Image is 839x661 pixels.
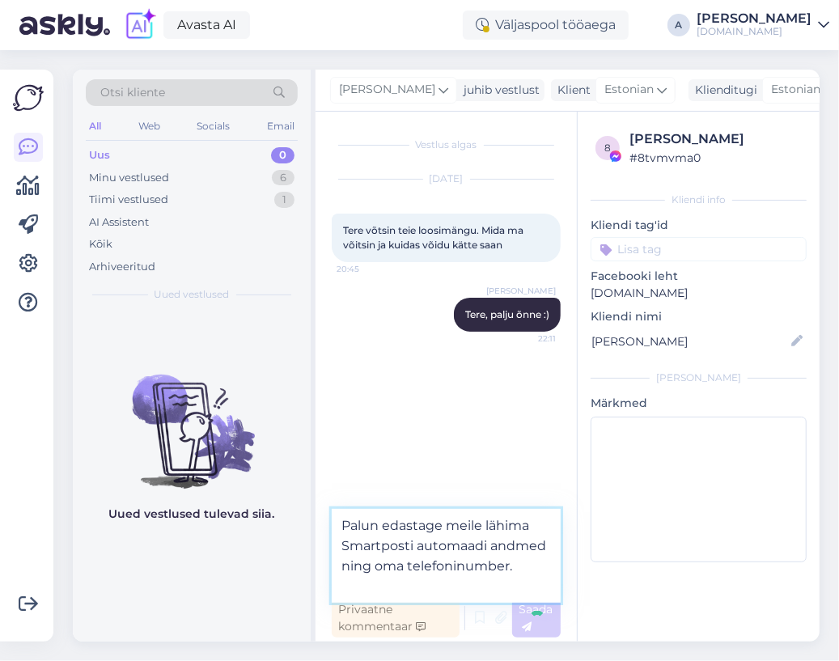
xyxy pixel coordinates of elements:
[457,82,540,99] div: juhib vestlust
[591,395,807,412] p: Märkmed
[332,138,561,152] div: Vestlus algas
[697,25,811,38] div: [DOMAIN_NAME]
[271,147,294,163] div: 0
[604,142,611,154] span: 8
[13,83,44,113] img: Askly Logo
[463,11,629,40] div: Väljaspool tööaega
[697,12,811,25] div: [PERSON_NAME]
[343,224,526,251] span: Tere võtsin teie loosimängu. Mida ma võitsin ja kuidas võidu kätte saan
[155,287,230,302] span: Uued vestlused
[109,506,275,523] p: Uued vestlused tulevad siia.
[89,259,155,275] div: Arhiveeritud
[89,192,168,208] div: Tiimi vestlused
[89,214,149,231] div: AI Assistent
[591,285,807,302] p: [DOMAIN_NAME]
[591,308,807,325] p: Kliendi nimi
[339,81,435,99] span: [PERSON_NAME]
[337,263,397,275] span: 20:45
[73,345,311,491] img: No chats
[591,268,807,285] p: Facebooki leht
[89,147,110,163] div: Uus
[332,172,561,186] div: [DATE]
[486,285,556,297] span: [PERSON_NAME]
[123,8,157,42] img: explore-ai
[591,333,788,350] input: Lisa nimi
[193,116,233,137] div: Socials
[591,371,807,385] div: [PERSON_NAME]
[495,333,556,345] span: 22:11
[689,82,757,99] div: Klienditugi
[604,81,654,99] span: Estonian
[591,193,807,207] div: Kliendi info
[465,308,549,320] span: Tere, palju õnne :)
[272,170,294,186] div: 6
[89,170,169,186] div: Minu vestlused
[163,11,250,39] a: Avasta AI
[771,81,820,99] span: Estonian
[100,84,165,101] span: Otsi kliente
[89,236,112,252] div: Kõik
[86,116,104,137] div: All
[591,217,807,234] p: Kliendi tag'id
[551,82,591,99] div: Klient
[274,192,294,208] div: 1
[591,237,807,261] input: Lisa tag
[697,12,829,38] a: [PERSON_NAME][DOMAIN_NAME]
[629,149,802,167] div: # 8tvmvma0
[667,14,690,36] div: A
[264,116,298,137] div: Email
[135,116,163,137] div: Web
[629,129,802,149] div: [PERSON_NAME]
